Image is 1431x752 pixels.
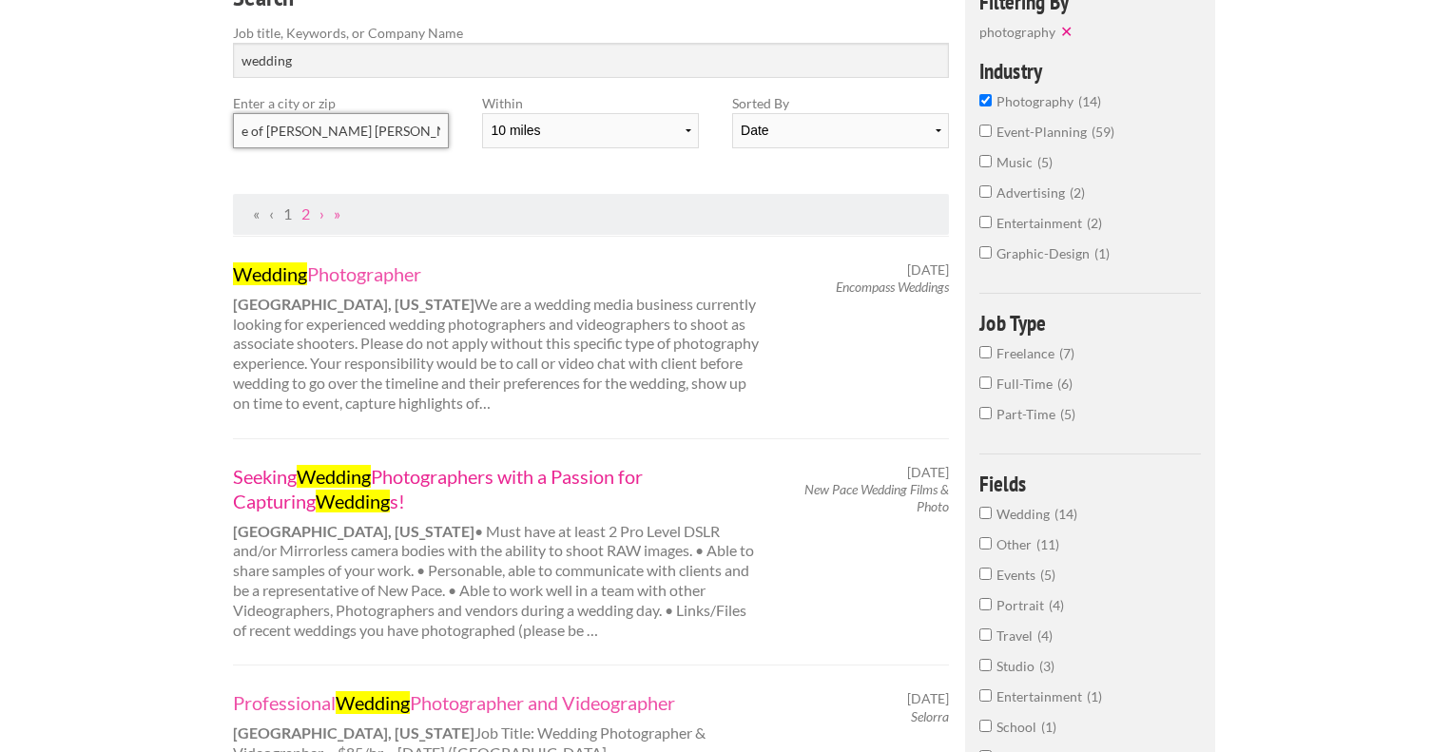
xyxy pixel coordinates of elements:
span: 5 [1040,567,1055,583]
span: First Page [253,204,260,222]
span: 3 [1039,658,1054,674]
span: 14 [1054,506,1077,522]
span: music [996,154,1037,170]
strong: [GEOGRAPHIC_DATA], [US_STATE] [233,522,474,540]
span: 4 [1037,627,1053,644]
span: 5 [1060,406,1075,422]
input: Other11 [979,537,992,550]
input: Entertainment1 [979,689,992,702]
h4: Fields [979,472,1201,494]
span: photography [979,24,1055,40]
label: Enter a city or zip [233,93,449,113]
a: WeddingPhotographer [233,261,762,286]
input: Search [233,43,949,78]
div: We are a wedding media business currently looking for experienced wedding photographers and video... [217,261,779,414]
span: 11 [1036,536,1059,552]
a: Next Page [319,204,324,222]
label: Sorted By [732,93,948,113]
select: Sort results by [732,113,948,148]
input: event-planning59 [979,125,992,137]
span: event-planning [996,124,1092,140]
span: Studio [996,658,1039,674]
strong: [GEOGRAPHIC_DATA], [US_STATE] [233,723,474,742]
span: Travel [996,627,1037,644]
input: Travel4 [979,628,992,641]
span: Wedding [996,506,1054,522]
em: New Pace Wedding Films & Photo [804,481,949,514]
a: Page 1 [283,204,292,222]
mark: Wedding [316,490,390,512]
span: Previous Page [269,204,274,222]
input: Part-Time5 [979,407,992,419]
span: School [996,719,1041,735]
span: advertising [996,184,1070,201]
input: music5 [979,155,992,167]
span: graphic-design [996,245,1094,261]
span: 59 [1092,124,1114,140]
span: Events [996,567,1040,583]
input: entertainment2 [979,216,992,228]
span: 7 [1059,345,1074,361]
span: [DATE] [907,464,949,481]
mark: Wedding [297,465,371,488]
span: 4 [1049,597,1064,613]
span: Entertainment [996,688,1087,704]
input: Wedding14 [979,507,992,519]
label: Job title, Keywords, or Company Name [233,23,949,43]
a: Page 2 [301,204,310,222]
span: [DATE] [907,690,949,707]
h4: Job Type [979,312,1201,334]
a: Last Page, Page 2 [334,204,340,222]
span: Full-Time [996,376,1057,392]
input: Full-Time6 [979,376,992,389]
span: Other [996,536,1036,552]
span: 1 [1087,688,1102,704]
em: Selorra [911,708,949,724]
label: Within [482,93,698,113]
input: advertising2 [979,185,992,198]
input: Freelance7 [979,346,992,358]
input: School1 [979,720,992,732]
span: 5 [1037,154,1053,170]
span: photography [996,93,1078,109]
input: Studio3 [979,659,992,671]
h4: Industry [979,60,1201,82]
input: Events5 [979,568,992,580]
span: 2 [1070,184,1085,201]
em: Encompass Weddings [836,279,949,295]
input: graphic-design1 [979,246,992,259]
span: Portrait [996,597,1049,613]
div: • Must have at least 2 Pro Level DSLR and/or Mirrorless camera bodies with the ability to shoot R... [217,464,779,641]
strong: [GEOGRAPHIC_DATA], [US_STATE] [233,295,474,313]
button: ✕ [1055,22,1082,41]
span: 2 [1087,215,1102,231]
span: 14 [1078,93,1101,109]
input: photography14 [979,94,992,106]
span: 6 [1057,376,1073,392]
span: Part-Time [996,406,1060,422]
span: Freelance [996,345,1059,361]
mark: Wedding [336,691,410,714]
span: [DATE] [907,261,949,279]
mark: Wedding [233,262,307,285]
a: SeekingWeddingPhotographers with a Passion for CapturingWeddings! [233,464,762,513]
span: 1 [1041,719,1056,735]
input: Portrait4 [979,598,992,610]
span: entertainment [996,215,1087,231]
span: 1 [1094,245,1110,261]
a: ProfessionalWeddingPhotographer and Videographer [233,690,762,715]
